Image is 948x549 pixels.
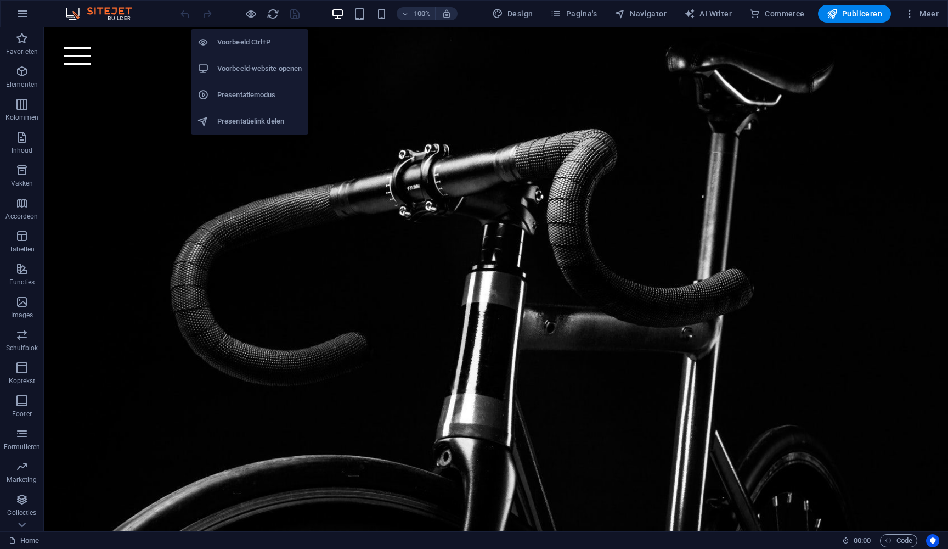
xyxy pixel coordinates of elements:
[12,410,32,418] p: Footer
[9,377,36,385] p: Koptekst
[904,8,939,19] span: Meer
[880,534,917,547] button: Code
[413,7,431,20] h6: 100%
[861,536,863,545] span: :
[684,8,732,19] span: AI Writer
[492,8,533,19] span: Design
[267,8,279,20] i: Pagina opnieuw laden
[818,5,891,23] button: Publiceren
[614,8,667,19] span: Navigator
[217,88,302,102] h6: Presentatiemodus
[5,113,39,122] p: Kolommen
[6,47,38,56] p: Favorieten
[610,5,671,23] button: Navigator
[7,475,37,484] p: Marketing
[9,534,39,547] a: Klik om selectie op te heffen, dubbelklik om Pagina's te open
[900,5,943,23] button: Meer
[7,508,36,517] p: Collecties
[749,8,805,19] span: Commerce
[217,115,302,128] h6: Presentatielink delen
[11,311,33,320] p: Images
[63,7,145,20] img: Editor Logo
[4,442,40,451] p: Formulieren
[397,7,436,20] button: 100%
[6,80,38,89] p: Elementen
[550,8,597,19] span: Pagina's
[9,245,35,254] p: Tabellen
[12,146,33,155] p: Inhoud
[9,278,35,287] p: Functies
[5,212,38,221] p: Accordeon
[488,5,538,23] button: Design
[442,9,452,19] i: Stel bij het wijzigen van de grootte van de weergegeven website automatisch het juist zoomniveau ...
[827,8,882,19] span: Publiceren
[885,534,912,547] span: Code
[217,36,302,49] h6: Voorbeeld Ctrl+P
[680,5,736,23] button: AI Writer
[842,534,871,547] h6: Sessietijd
[11,179,33,188] p: Vakken
[926,534,939,547] button: Usercentrics
[266,7,279,20] button: reload
[546,5,601,23] button: Pagina's
[488,5,538,23] div: Design (Ctrl+Alt+Y)
[217,62,302,75] h6: Voorbeeld-website openen
[745,5,809,23] button: Commerce
[6,344,38,352] p: Schuifblok
[854,534,871,547] span: 00 00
